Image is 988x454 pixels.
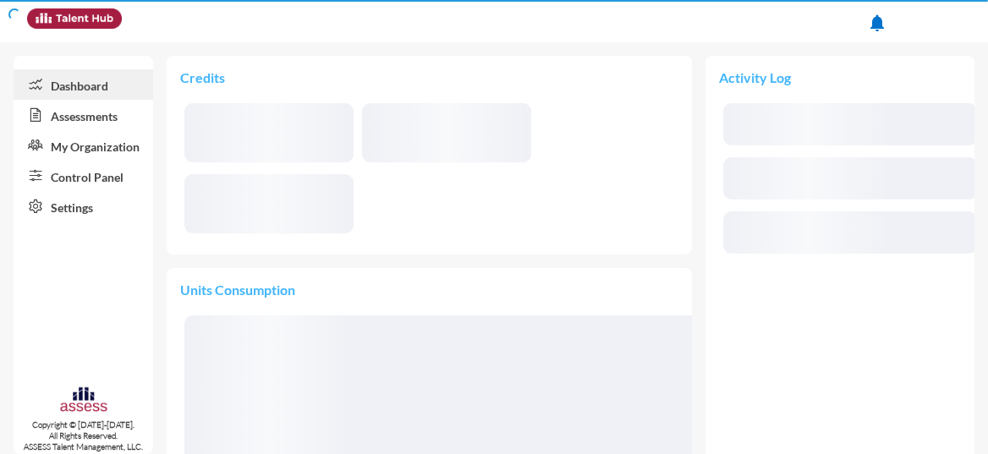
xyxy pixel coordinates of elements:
[719,69,961,85] p: Activity Log
[14,161,153,191] a: Control Panel
[14,419,153,452] p: Copyright © [DATE]-[DATE]. All Rights Reserved. ASSESS Talent Management, LLC.
[867,13,887,33] mat-icon: notifications
[180,69,678,85] p: Credits
[14,130,153,161] a: My Organization
[14,69,153,100] a: Dashboard
[59,386,108,416] img: assesscompany-logo.png
[14,100,153,130] a: Assessments
[14,191,153,222] a: Settings
[180,282,678,298] p: Units Consumption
